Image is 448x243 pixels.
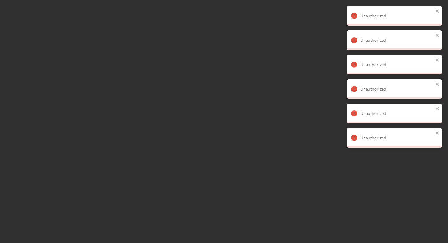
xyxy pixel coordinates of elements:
[435,106,439,112] button: close
[360,62,433,67] div: Unauthorized
[360,87,433,91] div: Unauthorized
[360,13,433,18] div: Unauthorized
[435,57,439,63] button: close
[435,82,439,88] button: close
[360,38,433,43] div: Unauthorized
[435,130,439,136] button: close
[360,111,433,116] div: Unauthorized
[435,33,439,39] button: close
[435,9,439,14] button: close
[360,135,433,140] div: Unauthorized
